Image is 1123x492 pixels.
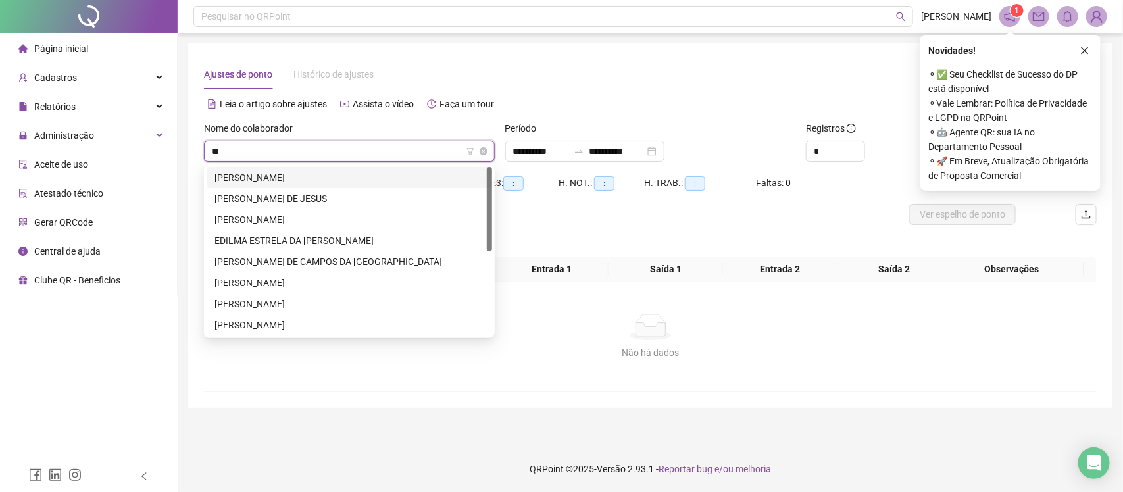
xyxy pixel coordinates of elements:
[597,464,626,474] span: Versão
[214,255,484,269] div: [PERSON_NAME] DE CAMPOS DA [GEOGRAPHIC_DATA]
[34,246,101,257] span: Central de ajuda
[18,189,28,198] span: solution
[1087,7,1107,26] img: 14016
[928,43,976,58] span: Novidades !
[207,167,492,188] div: AMANDA LISIANE SANTOS PERRI
[594,176,614,191] span: --:--
[18,73,28,82] span: user-add
[214,191,484,206] div: [PERSON_NAME] DE JESUS
[480,147,487,155] span: close-circle
[837,257,952,282] th: Saída 2
[574,146,584,157] span: to
[204,121,301,135] label: Nome do colaborador
[659,464,771,474] span: Reportar bug e/ou melhoria
[1004,11,1016,22] span: notification
[207,314,492,335] div: FERNANDO OLIVEIRA SANTANA JUNIOR
[756,178,791,188] span: Faltas: 0
[466,147,474,155] span: filter
[34,130,94,141] span: Administração
[18,102,28,111] span: file
[1062,11,1074,22] span: bell
[928,96,1093,125] span: ⚬ Vale Lembrar: Política de Privacidade e LGPD na QRPoint
[207,293,492,314] div: EVELYN CAROLINE DOS SANTOS
[214,318,484,332] div: [PERSON_NAME]
[439,99,494,109] span: Faça um tour
[18,131,28,140] span: lock
[34,275,120,285] span: Clube QR - Beneficios
[353,99,414,109] span: Assista o vídeo
[896,12,906,22] span: search
[34,217,93,228] span: Gerar QRCode
[18,276,28,285] span: gift
[207,251,492,272] div: ELIELMA CHAVES DE CAMPOS DA FRANÇA
[1015,6,1020,15] span: 1
[484,176,559,191] div: HE 3:
[214,212,484,227] div: [PERSON_NAME]
[220,99,327,109] span: Leia o artigo sobre ajustes
[928,154,1093,183] span: ⚬ 🚀 Em Breve, Atualização Obrigatória de Proposta Comercial
[847,124,856,133] span: info-circle
[214,170,484,185] div: [PERSON_NAME]
[427,99,436,109] span: history
[18,160,28,169] span: audit
[178,446,1123,492] footer: QRPoint © 2025 - 2.93.1 -
[1081,209,1091,220] span: upload
[34,43,88,54] span: Página inicial
[574,146,584,157] span: swap-right
[18,247,28,256] span: info-circle
[34,101,76,112] span: Relatórios
[909,204,1016,225] button: Ver espelho de ponto
[214,276,484,290] div: [PERSON_NAME]
[34,188,103,199] span: Atestado técnico
[207,230,492,251] div: EDILMA ESTRELA DA SILVA DE LIMA
[559,176,644,191] div: H. NOT.:
[18,218,28,227] span: qrcode
[207,209,492,230] div: ANGELICA SILVA SANTOS
[1011,4,1024,17] sup: 1
[928,67,1093,96] span: ⚬ ✅ Seu Checklist de Sucesso do DP está disponível
[220,345,1082,360] div: Não há dados
[939,257,1084,282] th: Observações
[139,472,149,481] span: left
[68,468,82,481] span: instagram
[34,72,77,83] span: Cadastros
[207,188,492,209] div: ANE ROSA OLIVEIRA DE JESUS
[921,9,991,24] span: [PERSON_NAME]
[293,67,374,82] div: Histórico de ajustes
[685,176,705,191] span: --:--
[644,176,756,191] div: H. TRAB.:
[340,99,349,109] span: youtube
[1078,447,1110,479] div: Open Intercom Messenger
[18,44,28,53] span: home
[34,159,88,170] span: Aceite de uso
[505,121,545,135] label: Período
[1033,11,1045,22] span: mail
[609,257,723,282] th: Saída 1
[49,468,62,481] span: linkedin
[503,176,524,191] span: --:--
[207,99,216,109] span: file-text
[928,125,1093,154] span: ⚬ 🤖 Agente QR: sua IA no Departamento Pessoal
[495,257,609,282] th: Entrada 1
[944,262,1079,276] span: Observações
[806,121,856,135] span: Registros
[214,297,484,311] div: [PERSON_NAME]
[29,468,42,481] span: facebook
[207,272,492,293] div: ELIENE SOUZA MELO
[214,234,484,248] div: EDILMA ESTRELA DA [PERSON_NAME]
[723,257,837,282] th: Entrada 2
[204,67,272,82] div: Ajustes de ponto
[1080,46,1089,55] span: close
